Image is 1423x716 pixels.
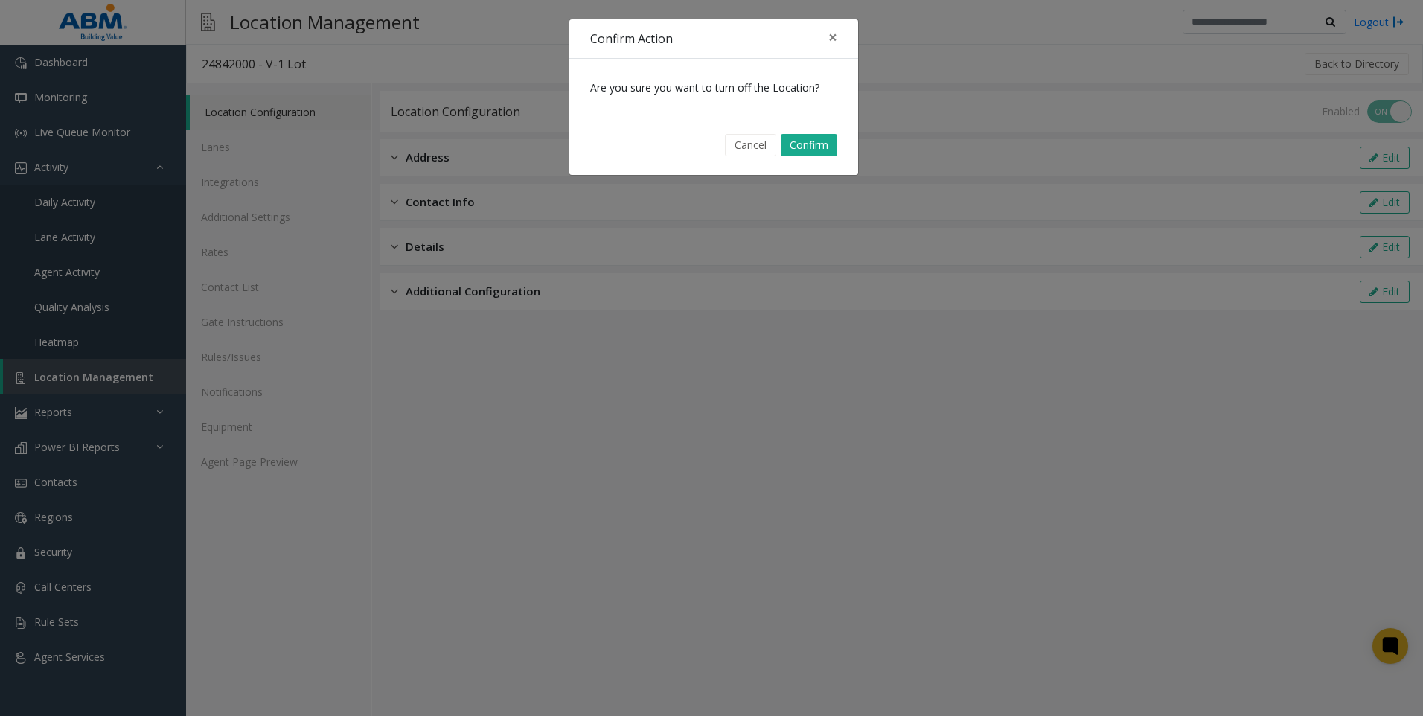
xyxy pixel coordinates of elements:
span: × [828,27,837,48]
button: Confirm [781,134,837,156]
h4: Confirm Action [590,30,673,48]
button: Close [818,19,848,56]
button: Cancel [725,134,776,156]
div: Are you sure you want to turn off the Location? [569,59,858,116]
